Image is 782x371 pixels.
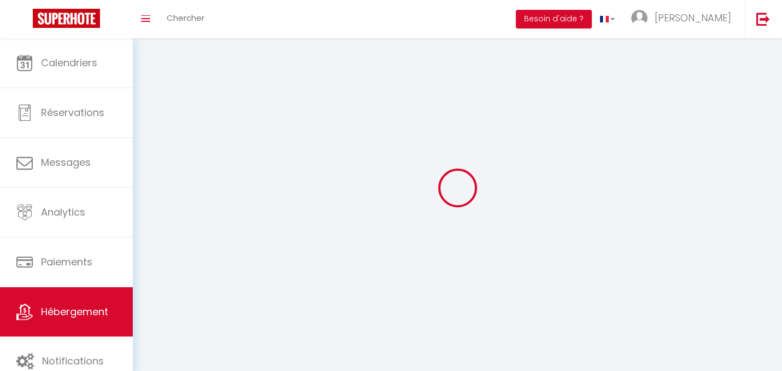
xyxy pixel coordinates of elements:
span: Calendriers [41,56,97,69]
span: Messages [41,155,91,169]
span: Réservations [41,106,104,119]
span: Analytics [41,205,85,219]
img: logout [756,12,770,26]
span: Notifications [42,354,104,368]
span: [PERSON_NAME] [655,11,731,25]
button: Besoin d'aide ? [516,10,592,28]
span: Paiements [41,255,92,269]
img: Super Booking [33,9,100,28]
span: Hébergement [41,305,108,318]
img: ... [631,10,648,26]
span: Chercher [167,12,204,24]
button: Ouvrir le widget de chat LiveChat [9,4,42,37]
